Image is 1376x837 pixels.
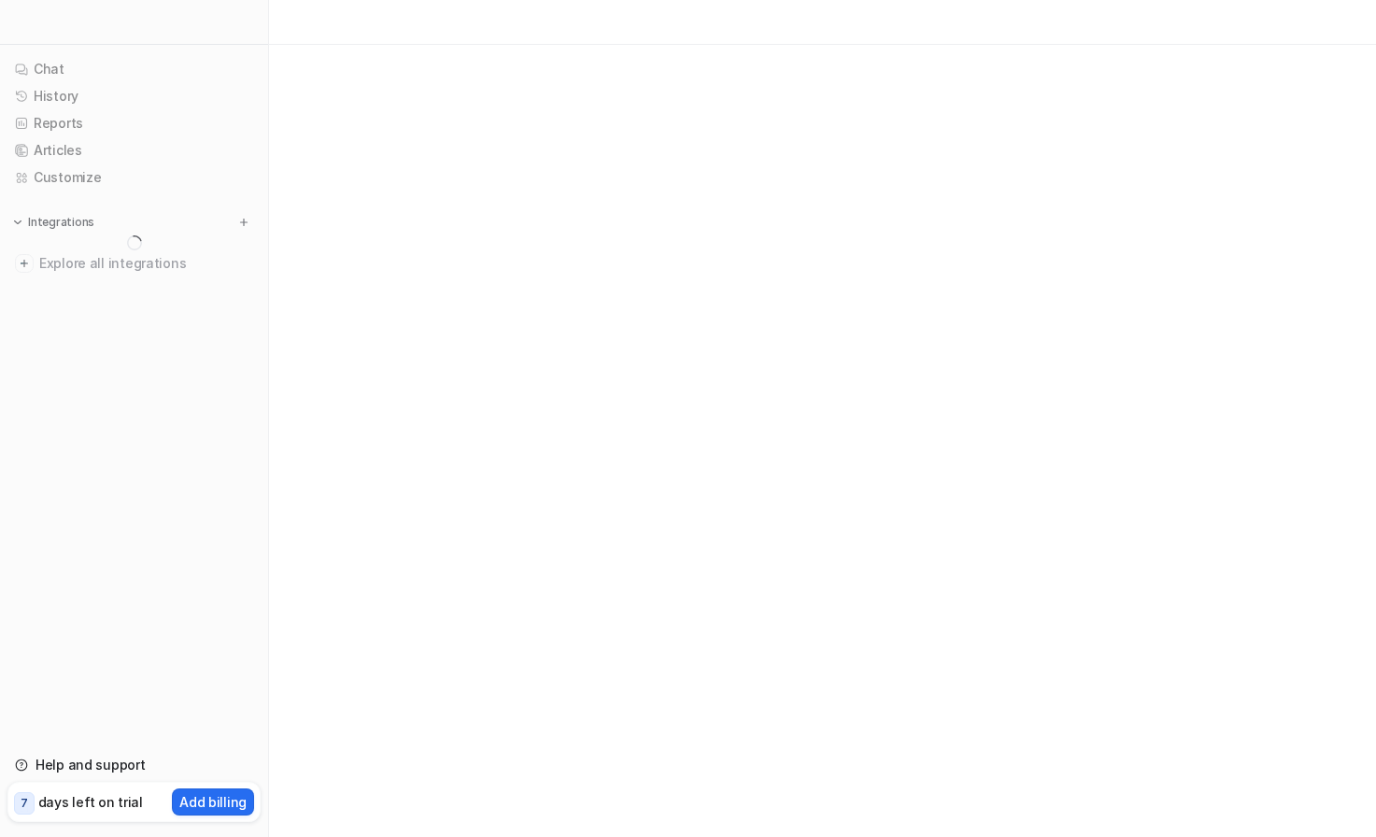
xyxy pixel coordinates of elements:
p: 7 [21,795,28,812]
a: Articles [7,137,261,163]
a: Reports [7,110,261,136]
img: explore all integrations [15,254,34,273]
button: Integrations [7,213,100,232]
p: Integrations [28,215,94,230]
a: Help and support [7,752,261,778]
p: days left on trial [38,792,143,812]
img: menu_add.svg [237,216,250,229]
a: History [7,83,261,109]
a: Chat [7,56,261,82]
img: expand menu [11,216,24,229]
span: Explore all integrations [39,248,253,278]
button: Add billing [172,788,254,816]
p: Add billing [179,792,247,812]
a: Customize [7,164,261,191]
a: Explore all integrations [7,250,261,277]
